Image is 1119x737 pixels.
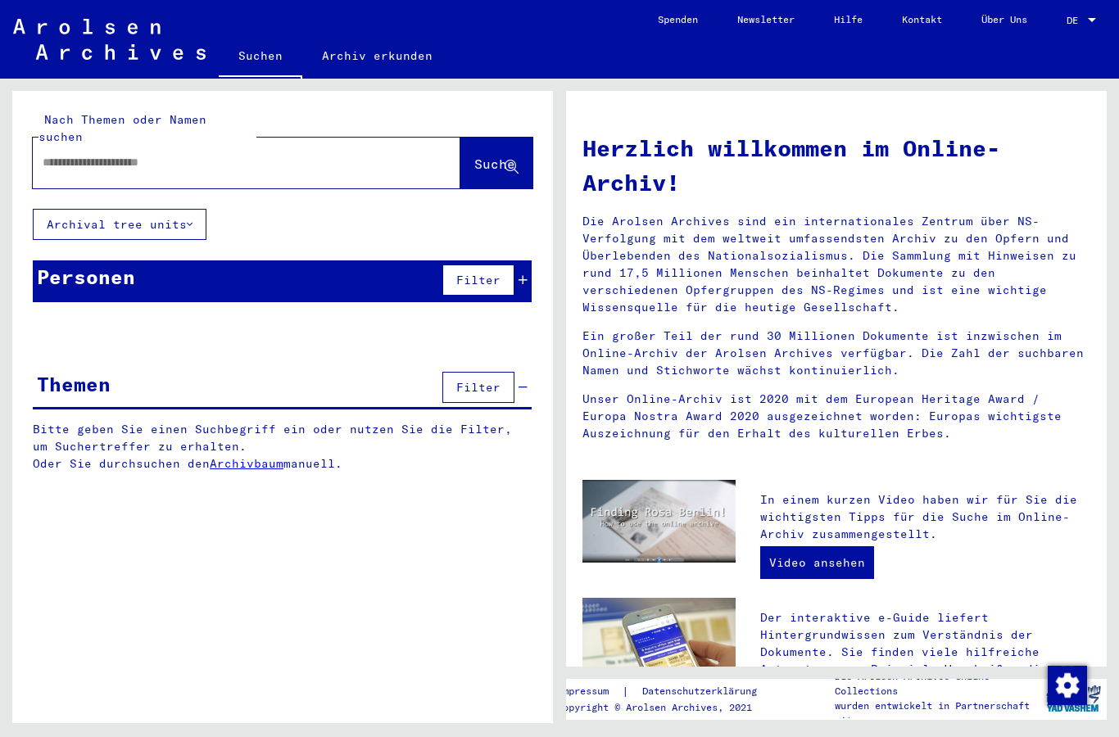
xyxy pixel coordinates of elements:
[39,112,206,144] mat-label: Nach Themen oder Namen suchen
[219,36,302,79] a: Suchen
[582,328,1090,379] p: Ein großer Teil der rund 30 Millionen Dokumente ist inzwischen im Online-Archiv der Arolsen Archi...
[760,491,1090,543] p: In einem kurzen Video haben wir für Sie die wichtigsten Tipps für die Suche im Online-Archiv zusa...
[582,480,736,563] img: video.jpg
[33,209,206,240] button: Archival tree units
[1043,678,1104,719] img: yv_logo.png
[582,131,1090,200] h1: Herzlich willkommen im Online-Archiv!
[37,262,135,292] div: Personen
[460,138,532,188] button: Suche
[557,700,777,715] p: Copyright © Arolsen Archives, 2021
[1047,665,1086,704] div: Zustimmung ändern
[442,372,514,403] button: Filter
[37,369,111,399] div: Themen
[557,683,777,700] div: |
[557,683,622,700] a: Impressum
[629,683,777,700] a: Datenschutzerklärung
[210,456,283,471] a: Archivbaum
[582,391,1090,442] p: Unser Online-Archiv ist 2020 mit dem European Heritage Award / Europa Nostra Award 2020 ausgezeic...
[1048,666,1087,705] img: Zustimmung ändern
[582,213,1090,316] p: Die Arolsen Archives sind ein internationales Zentrum über NS-Verfolgung mit dem weltweit umfasse...
[1067,15,1085,26] span: DE
[13,19,206,60] img: Arolsen_neg.svg
[760,546,874,579] a: Video ansehen
[474,156,515,172] span: Suche
[456,380,501,395] span: Filter
[582,598,736,700] img: eguide.jpg
[456,273,501,287] span: Filter
[442,265,514,296] button: Filter
[302,36,452,75] a: Archiv erkunden
[760,609,1090,712] p: Der interaktive e-Guide liefert Hintergrundwissen zum Verständnis der Dokumente. Sie finden viele...
[835,699,1040,728] p: wurden entwickelt in Partnerschaft mit
[835,669,1040,699] p: Die Arolsen Archives Online-Collections
[33,421,532,472] p: Bitte geben Sie einen Suchbegriff ein oder nutzen Sie die Filter, um Suchertreffer zu erhalten. O...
